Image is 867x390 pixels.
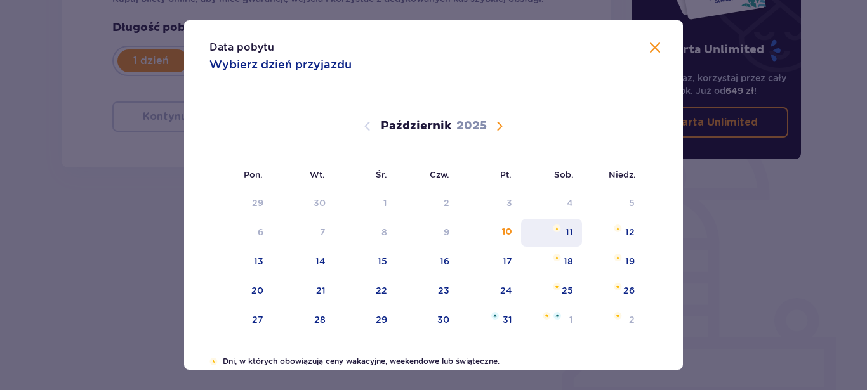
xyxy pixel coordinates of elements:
[272,248,335,276] td: wtorek, 14 października 2025
[254,255,263,268] div: 13
[334,248,396,276] td: środa, 15 października 2025
[500,284,512,297] div: 24
[503,255,512,268] div: 17
[383,197,387,209] div: 1
[609,169,636,179] small: Niedz.
[458,248,521,276] td: piątek, 17 października 2025
[614,254,622,261] img: Pomarańczowa gwiazdka
[444,226,449,238] div: 9
[209,358,218,365] img: Pomarańczowa gwiazdka
[492,119,507,134] button: Następny miesiąc
[316,284,326,297] div: 21
[553,312,561,320] img: Niebieska gwiazdka
[381,119,451,134] p: Październik
[360,119,375,134] button: Poprzedni miesiąc
[491,312,499,320] img: Niebieska gwiazdka
[320,226,326,238] div: 7
[582,219,644,247] td: niedziela, 12 października 2025
[376,169,387,179] small: Śr.
[314,197,326,209] div: 30
[553,254,561,261] img: Pomarańczowa gwiazdka
[458,190,521,218] td: Data niedostępna. piątek, 3 października 2025
[582,248,644,276] td: niedziela, 19 października 2025
[209,41,274,55] p: Data pobytu
[506,197,512,209] div: 3
[334,306,396,334] td: środa, 29 października 2025
[569,313,573,326] div: 1
[376,313,387,326] div: 29
[396,277,459,305] td: czwartek, 23 października 2025
[625,255,635,268] div: 19
[258,226,263,238] div: 6
[521,306,583,334] td: sobota, 1 listopada 2025
[458,277,521,305] td: piątek, 24 października 2025
[396,190,459,218] td: Data niedostępna. czwartek, 2 października 2025
[647,41,663,56] button: Zamknij
[456,119,487,134] p: 2025
[440,255,449,268] div: 16
[614,283,622,290] img: Pomarańczowa gwiazdka
[625,226,635,238] div: 12
[381,226,387,238] div: 8
[521,190,583,218] td: Data niedostępna. sobota, 4 października 2025
[521,248,583,276] td: sobota, 18 października 2025
[553,224,561,232] img: Pomarańczowa gwiazdka
[458,306,521,334] td: piątek, 31 października 2025
[623,284,635,297] div: 26
[582,190,644,218] td: Data niedostępna. niedziela, 5 października 2025
[438,284,449,297] div: 23
[334,190,396,218] td: Data niedostępna. środa, 1 października 2025
[543,312,551,320] img: Pomarańczowa gwiazdka
[244,169,263,179] small: Pon.
[629,197,635,209] div: 5
[430,169,449,179] small: Czw.
[396,248,459,276] td: czwartek, 16 października 2025
[554,169,574,179] small: Sob.
[334,277,396,305] td: środa, 22 października 2025
[272,277,335,305] td: wtorek, 21 października 2025
[564,255,573,268] div: 18
[629,313,635,326] div: 2
[252,197,263,209] div: 29
[562,284,573,297] div: 25
[315,255,326,268] div: 14
[310,169,325,179] small: Wt.
[209,277,272,305] td: poniedziałek, 20 października 2025
[223,356,658,367] p: Dni, w których obowiązują ceny wakacyjne, weekendowe lub świąteczne.
[209,306,272,334] td: poniedziałek, 27 października 2025
[500,169,512,179] small: Pt.
[376,284,387,297] div: 22
[582,277,644,305] td: niedziela, 26 października 2025
[396,219,459,247] td: Data niedostępna. czwartek, 9 października 2025
[521,219,583,247] td: sobota, 11 października 2025
[566,226,573,238] div: 11
[458,219,521,247] td: piątek, 10 października 2025
[567,197,573,209] div: 4
[209,219,272,247] td: Data niedostępna. poniedziałek, 6 października 2025
[209,248,272,276] td: poniedziałek, 13 października 2025
[334,219,396,247] td: Data niedostępna. środa, 8 października 2025
[314,313,326,326] div: 28
[503,313,512,326] div: 31
[209,190,272,218] td: Data niedostępna. poniedziałek, 29 września 2025
[614,312,622,320] img: Pomarańczowa gwiazdka
[272,306,335,334] td: wtorek, 28 października 2025
[252,313,263,326] div: 27
[582,306,644,334] td: niedziela, 2 listopada 2025
[396,306,459,334] td: czwartek, 30 października 2025
[272,190,335,218] td: Data niedostępna. wtorek, 30 września 2025
[444,197,449,209] div: 2
[209,57,352,72] p: Wybierz dzień przyjazdu
[272,219,335,247] td: Data niedostępna. wtorek, 7 października 2025
[502,226,512,238] div: 10
[553,283,561,290] img: Pomarańczowa gwiazdka
[251,284,263,297] div: 20
[614,224,622,232] img: Pomarańczowa gwiazdka
[521,277,583,305] td: sobota, 25 października 2025
[378,255,387,268] div: 15
[437,313,449,326] div: 30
